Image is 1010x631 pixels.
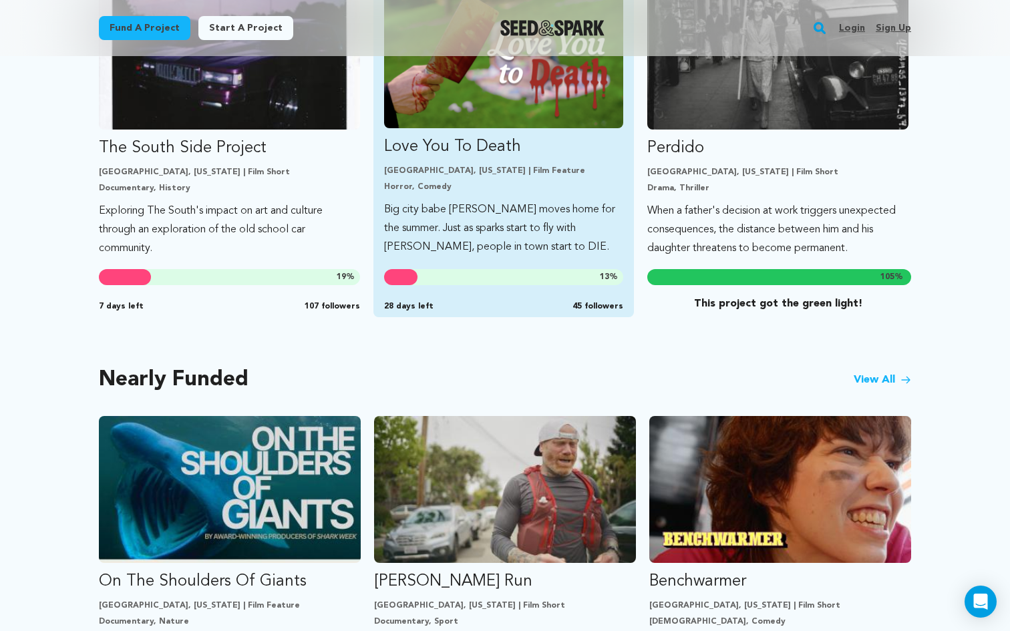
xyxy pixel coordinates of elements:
span: 7 days left [99,301,144,312]
span: % [337,272,355,282]
p: [GEOGRAPHIC_DATA], [US_STATE] | Film Feature [384,166,624,176]
p: Exploring The South's impact on art and culture through an exploration of the old school car comm... [99,202,360,258]
p: [GEOGRAPHIC_DATA], [US_STATE] | Film Feature [99,600,361,611]
p: [GEOGRAPHIC_DATA], [US_STATE] | Film Short [647,167,908,178]
a: Login [839,17,865,39]
a: Sign up [876,17,911,39]
p: On The Shoulders Of Giants [99,571,361,592]
p: Drama, Thriller [647,183,908,194]
span: 19 [337,273,346,281]
span: 13 [600,273,609,281]
span: % [600,272,618,282]
a: Start a project [198,16,293,40]
p: This project got the green light! [647,296,908,312]
span: 28 days left [384,301,434,312]
p: Documentary, Sport [374,616,636,627]
img: Seed&Spark Logo Dark Mode [500,20,605,36]
a: Seed&Spark Homepage [500,20,605,36]
div: Open Intercom Messenger [965,586,997,618]
p: Horror, Comedy [384,182,624,192]
p: [DEMOGRAPHIC_DATA], Comedy [649,616,911,627]
p: Documentary, History [99,183,360,194]
p: [GEOGRAPHIC_DATA], [US_STATE] | Film Short [374,600,636,611]
p: Perdido [647,138,908,159]
a: Fund a project [99,16,190,40]
p: Big city babe [PERSON_NAME] moves home for the summer. Just as sparks start to fly with [PERSON_N... [384,200,624,256]
span: 45 followers [572,301,623,312]
a: View All [854,372,911,388]
p: [GEOGRAPHIC_DATA], [US_STATE] | Film Short [99,167,360,178]
span: 105 [880,273,894,281]
p: [GEOGRAPHIC_DATA], [US_STATE] | Film Short [649,600,911,611]
p: Love You To Death [384,136,624,158]
h2: Nearly Funded [99,371,248,389]
p: Benchwarmer [649,571,911,592]
span: % [880,272,903,282]
span: 107 followers [305,301,360,312]
p: When a father's decision at work triggers unexpected consequences, the distance between him and h... [647,202,908,258]
p: [PERSON_NAME] Run [374,571,636,592]
p: The South Side Project [99,138,360,159]
p: Documentary, Nature [99,616,361,627]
